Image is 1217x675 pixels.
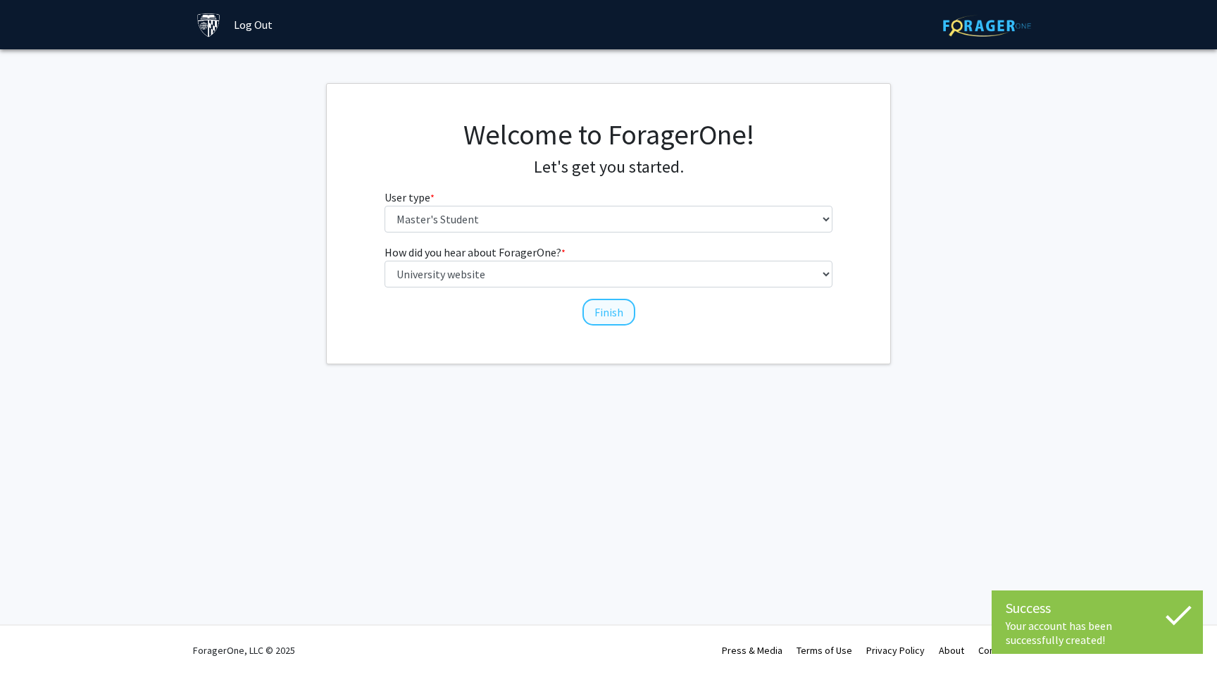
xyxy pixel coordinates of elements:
[1006,619,1189,647] div: Your account has been successfully created!
[385,244,566,261] label: How did you hear about ForagerOne?
[582,299,635,326] button: Finish
[939,644,964,657] a: About
[11,612,60,664] iframe: Chat
[1006,597,1189,619] div: Success
[978,644,1024,657] a: Contact Us
[943,15,1031,37] img: ForagerOne Logo
[866,644,925,657] a: Privacy Policy
[385,157,833,178] h4: Let's get you started.
[722,644,782,657] a: Press & Media
[385,189,435,206] label: User type
[797,644,852,657] a: Terms of Use
[385,118,833,151] h1: Welcome to ForagerOne!
[193,626,295,675] div: ForagerOne, LLC © 2025
[196,13,221,37] img: Johns Hopkins University Logo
